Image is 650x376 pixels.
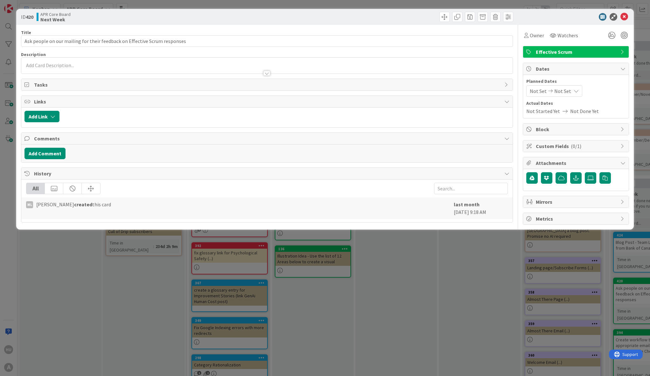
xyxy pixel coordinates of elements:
[454,201,508,216] div: [DATE] 9:18 AM
[26,183,45,194] div: All
[571,143,581,149] span: ( 0/1 )
[40,12,71,17] span: APR Core Board
[24,148,66,159] button: Add Comment
[40,17,71,22] b: Next Week
[526,78,626,85] span: Planned Dates
[34,170,501,177] span: History
[21,13,33,21] span: ID
[21,52,46,57] span: Description
[536,65,617,73] span: Dates
[536,142,617,150] span: Custom Fields
[530,32,544,39] span: Owner
[74,201,92,208] b: created
[526,107,560,115] span: Not Started Yet
[24,111,59,122] button: Add Link
[526,100,626,107] span: Actual Dates
[557,32,578,39] span: Watchers
[34,135,501,142] span: Comments
[536,159,617,167] span: Attachments
[26,14,33,20] b: 420
[570,107,599,115] span: Not Done Yet
[530,87,547,95] span: Not Set
[536,215,617,223] span: Metrics
[554,87,571,95] span: Not Set
[536,48,617,56] span: Effective Scrum
[454,201,480,208] b: last month
[34,81,501,89] span: Tasks
[13,1,29,9] span: Support
[536,198,617,206] span: Mirrors
[434,183,508,194] input: Search...
[21,35,513,47] input: type card name here...
[34,98,501,105] span: Links
[21,30,31,35] label: Title
[536,125,617,133] span: Block
[26,201,33,208] div: ML
[36,201,111,208] span: [PERSON_NAME] this card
